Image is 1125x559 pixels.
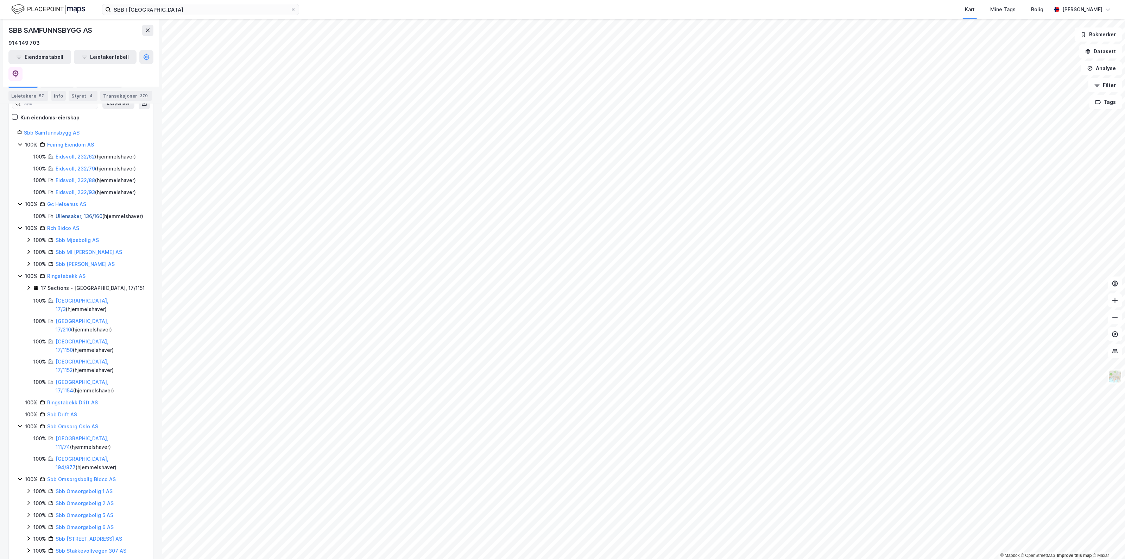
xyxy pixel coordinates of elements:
a: Sbb Stakkevollvegen 307 AS [56,548,126,554]
div: 100% [25,410,38,419]
button: Filter [1088,78,1122,92]
button: Analyse [1081,61,1122,75]
img: logo.f888ab2527a4732fd821a326f86c7f29.svg [11,3,85,15]
a: [GEOGRAPHIC_DATA], 194/877 [56,456,108,470]
div: 100% [33,511,46,520]
div: 100% [33,434,46,443]
a: Sbb Omsorg Oslo AS [47,423,98,429]
div: 100% [33,499,46,508]
button: Eiendomstabell [8,50,71,64]
div: 100% [33,176,46,185]
a: [GEOGRAPHIC_DATA], 17/3 [56,298,108,312]
a: Sbb Drift AS [47,411,77,417]
div: 100% [25,422,38,431]
div: 100% [25,200,38,209]
a: [GEOGRAPHIC_DATA], 17/1154 [56,379,108,393]
div: 100% [33,212,46,221]
div: 100% [33,317,46,325]
a: [GEOGRAPHIC_DATA], 17/1150 [56,338,108,353]
a: Ringstabekk Drift AS [47,399,98,405]
a: Sbb Omsorgsbolig 5 AS [56,512,113,518]
div: 100% [33,153,46,161]
a: Rch Bidco AS [47,225,79,231]
div: 100% [33,164,46,173]
div: 100% [33,378,46,386]
div: ( hjemmelshaver ) [56,188,136,197]
a: Sbb Samfunnsbygg AS [24,130,80,136]
div: 100% [33,337,46,346]
a: Mapbox [1000,553,1020,558]
div: 100% [25,398,38,407]
div: [PERSON_NAME] [1062,5,1102,14]
button: Bokmerker [1075,27,1122,42]
a: Feiring Eiendom AS [47,142,94,148]
div: ( hjemmelshaver ) [56,358,145,374]
div: SBB SAMFUNNSBYGG AS [8,25,94,36]
div: ( hjemmelshaver ) [56,434,145,451]
div: 100% [33,523,46,532]
button: Tags [1089,95,1122,109]
div: 100% [25,224,38,232]
a: Sbb Omsorgsbolig 2 AS [56,500,114,506]
a: Sbb [PERSON_NAME] AS [56,261,115,267]
div: 100% [33,535,46,543]
div: Leietakere [8,91,48,101]
a: Sbb Ml [PERSON_NAME] AS [56,249,122,255]
div: Kart [965,5,975,14]
div: Styret [69,91,97,101]
div: 100% [33,547,46,555]
div: 100% [33,455,46,463]
div: ( hjemmelshaver ) [56,153,136,161]
div: ( hjemmelshaver ) [56,164,136,173]
a: Sbb Omsorgsbolig 6 AS [56,524,114,530]
a: [GEOGRAPHIC_DATA], 17/1152 [56,359,108,373]
div: ( hjemmelshaver ) [56,176,136,185]
input: Søk på adresse, matrikkel, gårdeiere, leietakere eller personer [111,4,290,15]
a: Eidsvoll, 232/88 [56,177,95,183]
div: ( hjemmelshaver ) [56,455,145,472]
div: ( hjemmelshaver ) [56,317,145,334]
a: Sbb Omsorgsbolig 1 AS [56,488,113,494]
div: 100% [25,475,38,484]
div: 379 [139,92,149,99]
div: 100% [33,358,46,366]
div: Transaksjoner [100,91,152,101]
a: Eidsvoll, 232/62 [56,154,95,160]
a: Gc Helsehus AS [47,201,86,207]
div: Bolig [1031,5,1043,14]
a: Sbb Mjøsbolig AS [56,237,99,243]
div: 100% [25,272,38,280]
div: 100% [25,141,38,149]
a: OpenStreetMap [1021,553,1055,558]
div: 100% [33,260,46,268]
div: 100% [33,297,46,305]
a: [GEOGRAPHIC_DATA], 17/210 [56,318,108,333]
img: Z [1108,370,1122,383]
div: ( hjemmelshaver ) [56,297,145,313]
div: 17 Sections - [GEOGRAPHIC_DATA], 17/1151 [41,284,145,292]
div: Kun eiendoms-eierskap [20,113,80,122]
div: ( hjemmelshaver ) [56,212,143,221]
div: Mine Tags [990,5,1016,14]
button: Leietakertabell [74,50,137,64]
div: ( hjemmelshaver ) [56,337,145,354]
div: 57 [38,92,45,99]
div: 100% [33,236,46,244]
div: 100% [33,188,46,197]
div: ( hjemmelshaver ) [56,378,145,395]
div: 914 149 703 [8,39,40,47]
a: Improve this map [1057,553,1092,558]
a: Eidsvoll, 232/93 [56,189,95,195]
a: Sbb [STREET_ADDRESS] AS [56,536,122,542]
div: 100% [33,248,46,256]
div: Info [51,91,66,101]
iframe: Chat Widget [1090,525,1125,559]
button: Datasett [1079,44,1122,58]
a: Ringstabekk AS [47,273,86,279]
a: Sbb Omsorgsbolig Bidco AS [47,476,116,482]
a: Ullensaker, 136/160 [56,213,102,219]
a: Eidsvoll, 232/79 [56,166,95,172]
div: 100% [33,487,46,496]
a: [GEOGRAPHIC_DATA], 111/74 [56,435,108,450]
